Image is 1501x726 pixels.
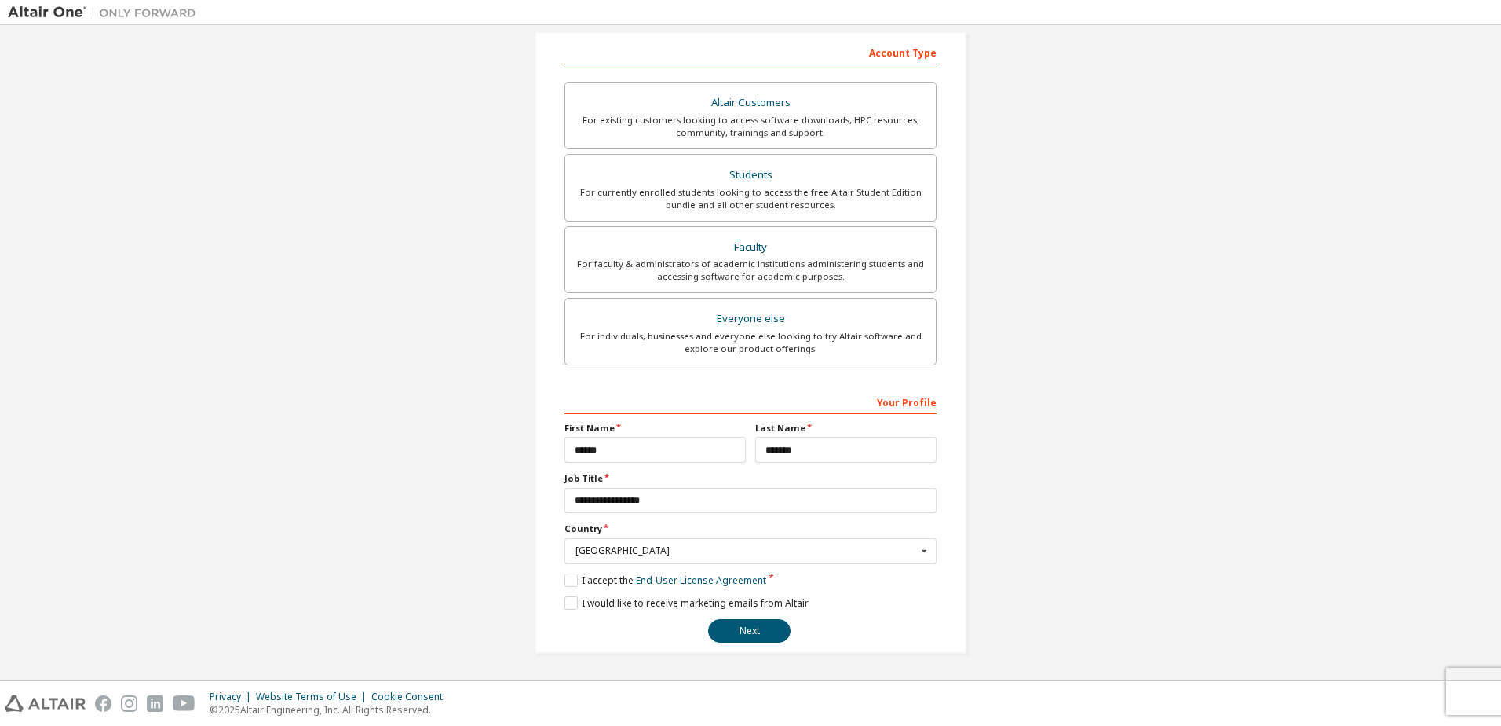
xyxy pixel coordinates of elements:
[575,164,926,186] div: Students
[210,703,452,717] p: © 2025 Altair Engineering, Inc. All Rights Reserved.
[8,5,204,20] img: Altair One
[636,574,766,587] a: End-User License Agreement
[5,695,86,712] img: altair_logo.svg
[564,389,937,414] div: Your Profile
[575,330,926,355] div: For individuals, businesses and everyone else looking to try Altair software and explore our prod...
[564,472,937,485] label: Job Title
[708,619,791,643] button: Next
[564,596,809,610] label: I would like to receive marketing emails from Altair
[256,691,371,703] div: Website Terms of Use
[575,114,926,139] div: For existing customers looking to access software downloads, HPC resources, community, trainings ...
[575,258,926,283] div: For faculty & administrators of academic institutions administering students and accessing softwa...
[575,546,917,555] div: [GEOGRAPHIC_DATA]
[564,422,746,434] label: First Name
[575,236,926,258] div: Faculty
[95,695,111,712] img: facebook.svg
[575,308,926,330] div: Everyone else
[564,522,937,535] label: Country
[371,691,452,703] div: Cookie Consent
[210,691,256,703] div: Privacy
[121,695,137,712] img: instagram.svg
[564,39,937,64] div: Account Type
[173,695,195,712] img: youtube.svg
[575,92,926,114] div: Altair Customers
[575,186,926,211] div: For currently enrolled students looking to access the free Altair Student Edition bundle and all ...
[755,422,937,434] label: Last Name
[147,695,163,712] img: linkedin.svg
[564,574,766,587] label: I accept the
